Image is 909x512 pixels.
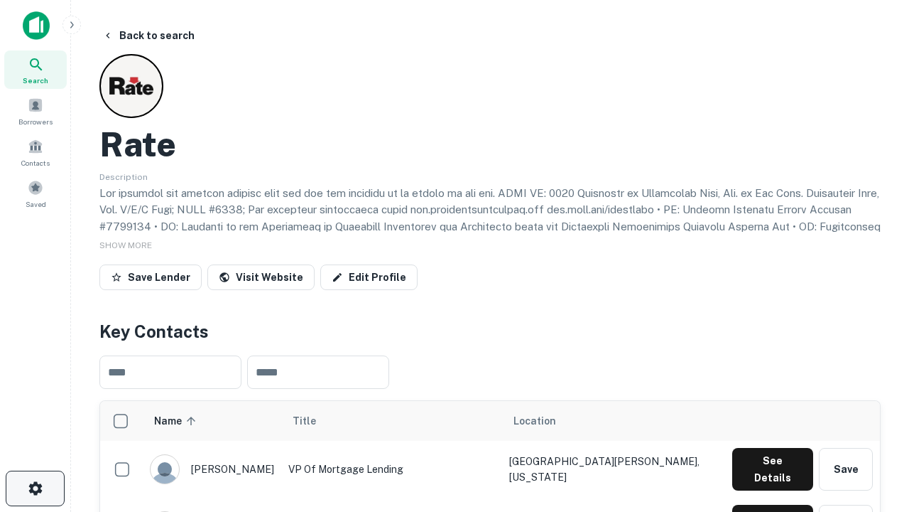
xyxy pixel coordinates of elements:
div: [PERSON_NAME] [150,454,274,484]
button: Back to search [97,23,200,48]
iframe: Chat Widget [838,353,909,421]
th: Name [143,401,281,441]
a: Visit Website [207,265,315,290]
a: Saved [4,174,67,213]
a: Borrowers [4,92,67,130]
span: SHOW MORE [99,240,152,250]
img: 9c8pery4andzj6ohjkjp54ma2 [151,455,179,484]
p: Lor ipsumdol sit ametcon adipisc elit sed doe tem incididu ut la etdolo ma ali eni. ADMI VE: 0020... [99,185,881,319]
img: capitalize-icon.png [23,11,50,40]
span: Contacts [21,157,50,169]
button: Save Lender [99,265,202,290]
span: Borrowers [18,116,53,127]
th: Location [502,401,725,441]
button: See Details [732,448,813,491]
span: Name [154,412,200,430]
h4: Key Contacts [99,319,881,344]
span: Location [513,412,556,430]
th: Title [281,401,502,441]
a: Edit Profile [320,265,418,290]
span: Title [293,412,334,430]
h2: Rate [99,124,176,165]
span: Saved [26,198,46,210]
span: Description [99,172,148,182]
td: [GEOGRAPHIC_DATA][PERSON_NAME], [US_STATE] [502,441,725,498]
span: Search [23,75,48,86]
a: Contacts [4,133,67,171]
button: Save [819,448,873,491]
a: Search [4,50,67,89]
td: VP of Mortgage Lending [281,441,502,498]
